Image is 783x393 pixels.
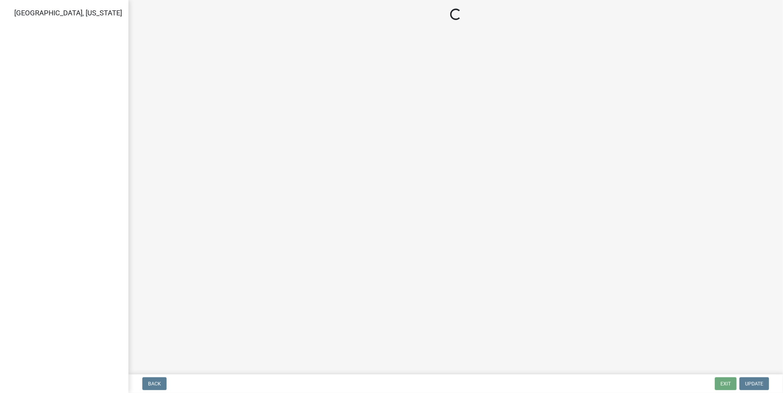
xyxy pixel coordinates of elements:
[14,9,122,17] span: [GEOGRAPHIC_DATA], [US_STATE]
[715,377,737,390] button: Exit
[148,381,161,387] span: Back
[739,377,769,390] button: Update
[745,381,763,387] span: Update
[142,377,167,390] button: Back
